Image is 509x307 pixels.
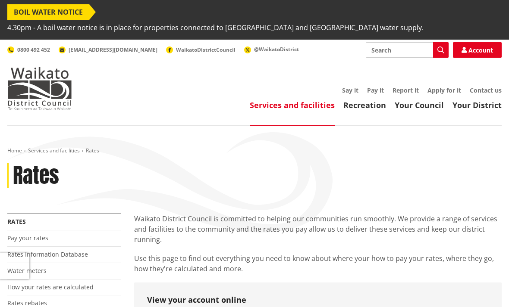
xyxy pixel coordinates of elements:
[147,295,489,305] h3: View your account online
[367,86,384,94] a: Pay it
[7,299,47,307] a: Rates rebates
[28,147,80,154] a: Services and facilities
[427,86,461,94] a: Apply for it
[342,86,358,94] a: Say it
[470,86,502,94] a: Contact us
[86,147,99,154] span: Rates
[7,217,26,226] a: Rates
[166,46,236,53] a: WaikatoDistrictCouncil
[7,20,424,35] span: 4.30pm - A boil water notice is in place for properties connected to [GEOGRAPHIC_DATA] and [GEOGR...
[7,147,502,155] nav: breadcrumb
[134,253,502,274] p: Use this page to find out everything you need to know about where your how to pay your rates, whe...
[244,46,299,53] a: @WaikatoDistrict
[393,86,419,94] a: Report it
[254,46,299,53] span: @WaikatoDistrict
[250,100,335,110] a: Services and facilities
[7,67,72,110] img: Waikato District Council - Te Kaunihera aa Takiwaa o Waikato
[453,42,502,58] a: Account
[343,100,386,110] a: Recreation
[17,46,50,53] span: 0800 492 452
[59,46,157,53] a: [EMAIL_ADDRESS][DOMAIN_NAME]
[69,46,157,53] span: [EMAIL_ADDRESS][DOMAIN_NAME]
[7,147,22,154] a: Home
[7,283,94,291] a: How your rates are calculated
[395,100,444,110] a: Your Council
[134,214,502,245] p: Waikato District Council is committed to helping our communities run smoothly. We provide a range...
[452,100,502,110] a: Your District
[7,46,50,53] a: 0800 492 452
[7,234,48,242] a: Pay your rates
[176,46,236,53] span: WaikatoDistrictCouncil
[7,250,88,258] a: Rates Information Database
[366,42,449,58] input: Search input
[7,4,89,20] span: BOIL WATER NOTICE
[13,163,59,188] h1: Rates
